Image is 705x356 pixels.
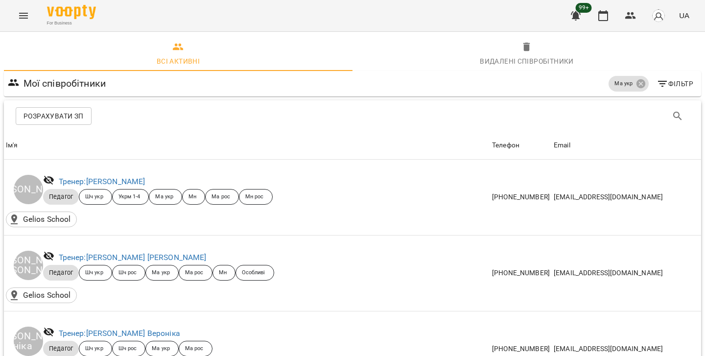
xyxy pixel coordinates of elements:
a: Тренер:[PERSON_NAME] [PERSON_NAME] [59,253,207,262]
p: Ма укр [155,193,173,201]
div: Видалені cпівробітники [480,55,574,67]
div: Email [554,140,570,151]
div: Шч рос [112,265,146,281]
p: Шч рос [118,269,137,277]
p: Ма укр [614,80,633,88]
div: Шч укр [79,265,112,281]
button: Menu [12,4,35,27]
p: Шч укр [85,269,103,277]
div: Ма укр [609,76,649,92]
div: Телефон [492,140,519,151]
td: [EMAIL_ADDRESS][DOMAIN_NAME] [552,160,701,236]
div: Мн [182,189,205,205]
span: Фільтр [657,78,693,90]
span: For Business [47,20,96,26]
p: Ма рос [185,269,204,277]
div: [PERSON_NAME] Вероніка [14,327,43,356]
p: Мн рос [245,193,264,201]
p: Мн [188,193,196,201]
p: Ма рос [185,345,204,353]
p: Особливі [242,269,265,277]
span: Ім'я [6,140,488,151]
button: Розрахувати ЗП [16,107,92,125]
a: Тренер:[PERSON_NAME] [59,177,145,186]
p: Ма укр [152,345,170,353]
img: avatar_s.png [652,9,665,23]
button: Пошук [666,104,689,128]
div: Ма укр [149,189,182,205]
span: 99+ [576,3,592,13]
p: Ма рос [211,193,230,201]
span: Педагог [43,344,79,353]
span: Розрахувати ЗП [23,110,84,122]
td: [PHONE_NUMBER] [490,235,552,311]
td: [EMAIL_ADDRESS][DOMAIN_NAME] [552,235,701,311]
div: Шч укр [79,189,112,205]
div: Gelios School() [6,287,77,303]
span: Email [554,140,699,151]
div: [PERSON_NAME] [14,175,43,204]
div: Ма укр [145,265,179,281]
p: Шч укр [85,345,103,353]
td: [PHONE_NUMBER] [490,160,552,236]
div: Ім'я [6,140,18,151]
span: Телефон [492,140,550,151]
div: Ма рос [205,189,239,205]
a: Тренер:[PERSON_NAME] Вероніка [59,329,180,338]
p: Мн [219,269,227,277]
button: Фільтр [653,75,697,93]
p: Gelios School [23,214,71,225]
span: Педагог [43,192,79,201]
img: Voopty Logo [47,5,96,19]
span: Педагог [43,268,79,277]
span: UA [679,10,689,21]
div: Всі активні [157,55,200,67]
p: Шч рос [118,345,137,353]
p: Ма укр [152,269,170,277]
div: Table Toolbar [4,100,701,132]
p: Gelios School [23,289,71,301]
h6: Мої співробітники [23,76,106,91]
div: Ма рос [179,265,212,281]
div: Мн [212,265,235,281]
div: Gelios School() [6,212,77,227]
div: Особливі [235,265,274,281]
p: Укрм 1-4 [118,193,141,201]
div: Укрм 1-4 [112,189,149,205]
div: Мн рос [239,189,273,205]
div: Sort [6,140,18,151]
p: Шч укр [85,193,103,201]
button: UA [675,6,693,24]
div: [PERSON_NAME] [PERSON_NAME] [14,251,43,280]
